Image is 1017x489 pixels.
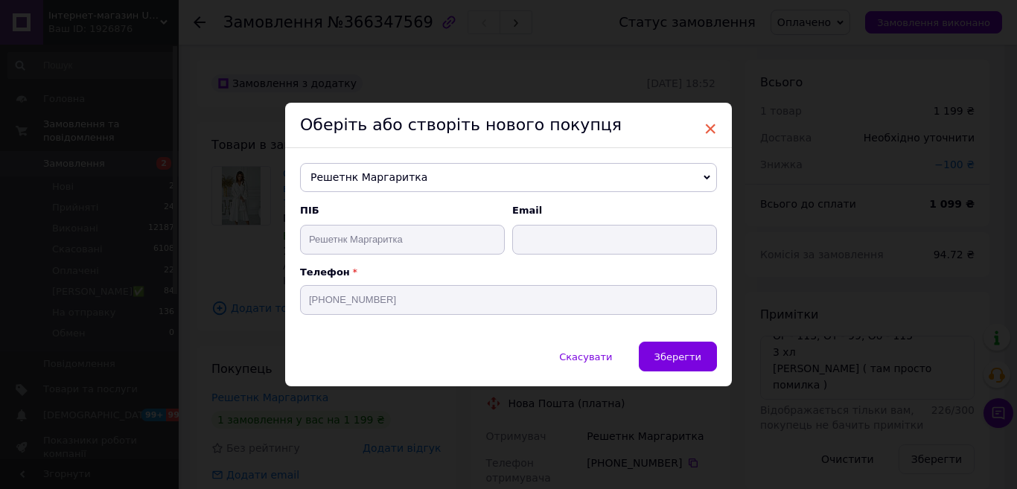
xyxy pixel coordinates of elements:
[300,204,505,217] span: ПІБ
[654,351,701,362] span: Зберегти
[512,204,717,217] span: Email
[285,103,732,148] div: Оберіть або створіть нового покупця
[300,266,717,278] p: Телефон
[300,163,717,193] span: Решетнк Маргаритка
[639,342,717,371] button: Зберегти
[704,116,717,141] span: ×
[300,285,717,315] input: +38 096 0000000
[559,351,612,362] span: Скасувати
[543,342,628,371] button: Скасувати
